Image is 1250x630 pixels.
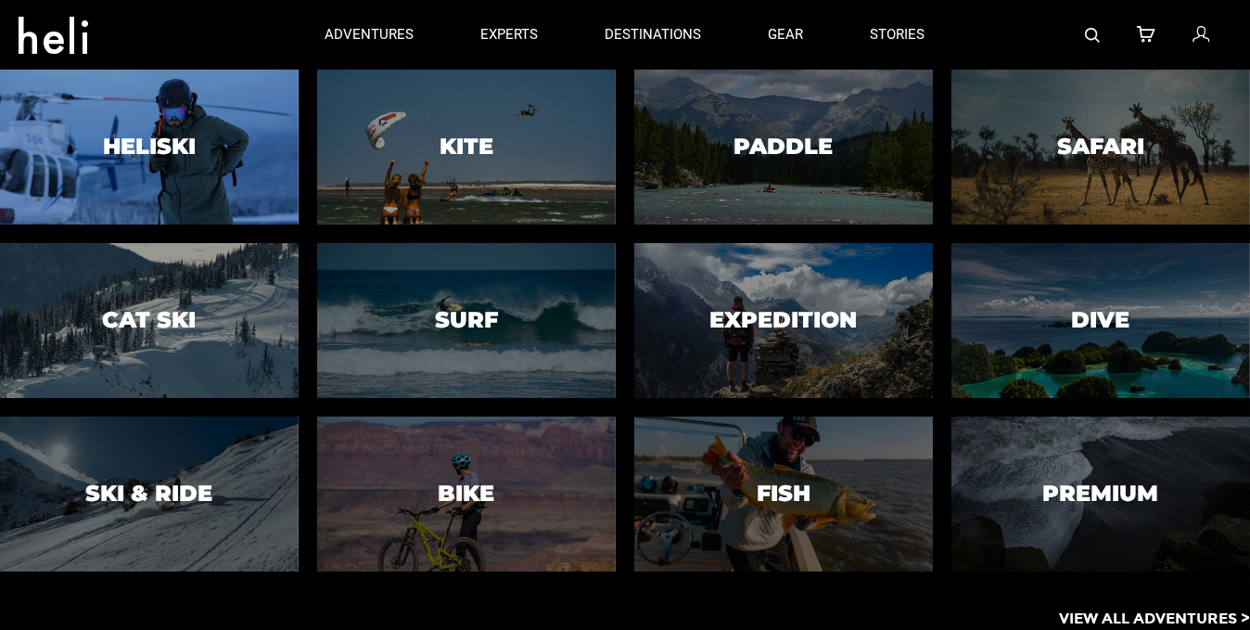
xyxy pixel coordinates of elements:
h3: Surf [435,308,498,332]
h3: Heliski [103,135,196,159]
h3: Fish [757,482,810,506]
h3: Kite [440,135,493,159]
p: View All Adventures > [1059,609,1250,630]
p: experts [481,25,539,45]
h3: Bike [439,482,495,506]
h3: Premium [1043,482,1159,506]
h3: Dive [1072,308,1130,332]
img: search-bar-icon.svg [1085,28,1100,43]
h3: Expedition [710,308,858,332]
p: adventures [325,25,415,45]
h3: Safari [1057,135,1144,159]
h3: Cat Ski [103,308,197,332]
a: PremiumPremium image [951,417,1250,572]
p: destinations [606,25,702,45]
h3: Ski & Ride [86,482,213,506]
h3: Paddle [734,135,834,159]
